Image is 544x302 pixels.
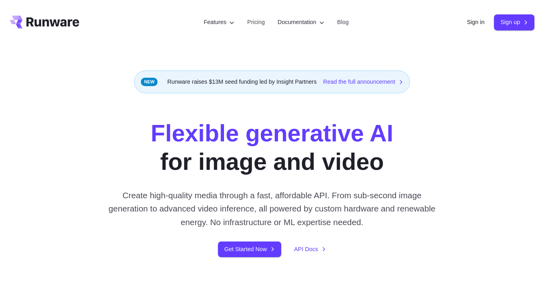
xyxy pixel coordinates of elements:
a: Pricing [247,18,265,27]
a: API Docs [294,245,326,254]
p: Create high-quality media through a fast, affordable API. From sub-second image generation to adv... [104,189,440,229]
h1: for image and video [151,119,393,176]
a: Read the full announcement [323,77,403,87]
div: Runware raises $13M seed funding led by Insight Partners [134,70,410,93]
a: Sign up [494,14,534,30]
label: Documentation [278,18,324,27]
a: Sign in [467,18,484,27]
strong: Flexible generative AI [151,120,393,147]
a: Go to / [10,16,79,28]
a: Get Started Now [218,242,281,257]
a: Blog [337,18,349,27]
label: Features [204,18,234,27]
